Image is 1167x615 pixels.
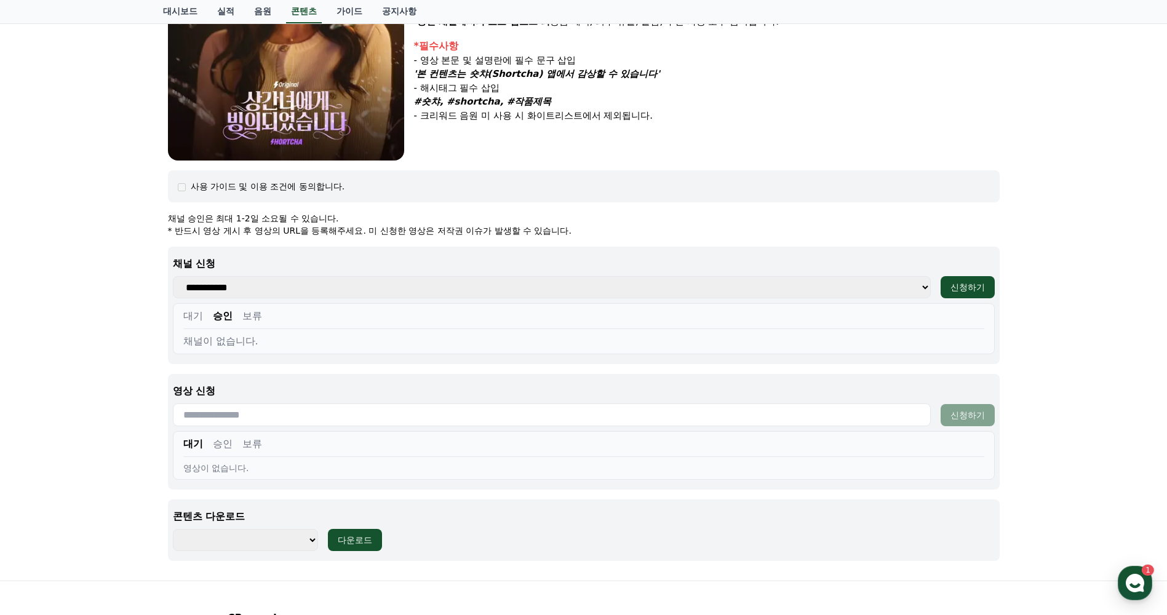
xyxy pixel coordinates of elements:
div: 다운로드 [338,534,372,546]
a: 1대화 [81,390,159,421]
div: 채널이 없습니다. [183,334,984,349]
div: 신청하기 [950,409,985,421]
button: 대기 [183,309,203,323]
span: 홈 [39,408,46,418]
button: 다운로드 [328,529,382,551]
button: 신청하기 [941,404,995,426]
strong: #숏챠, #shortcha, #작품제목 [414,96,552,107]
p: 콘텐츠 다운로드 [173,509,995,524]
strong: '본 컨텐츠는 숏챠(Shortcha) 앱에서 감상할 수 있습니다' [414,68,660,79]
a: 홈 [4,390,81,421]
div: - 해시태그 필수 삽입 [414,81,1000,95]
button: 신청하기 [941,276,995,298]
a: 설정 [159,390,236,421]
button: 승인 [213,437,233,451]
span: 설정 [190,408,205,418]
div: 신청하기 [950,281,985,293]
p: 채널 승인은 최대 1-2일 소요될 수 있습니다. [168,212,1000,224]
p: 채널 신청 [173,256,995,271]
div: - 크리워드 음원 미 사용 시 화이트리스트에서 제외됩니다. [414,109,1000,123]
button: 대기 [183,437,203,451]
span: 1 [125,389,129,399]
div: - 영상 본문 및 설명란에 필수 문구 삽입 [414,54,1000,68]
p: * 반드시 영상 게시 후 영상의 URL을 등록해주세요. 미 신청한 영상은 저작권 이슈가 발생할 수 있습니다. [168,224,1000,237]
p: 영상 신청 [173,384,995,399]
div: 영상이 없습니다. [183,462,984,474]
button: 승인 [213,309,233,323]
div: 사용 가이드 및 이용 조건에 동의합니다. [191,180,345,192]
button: 보류 [242,309,262,323]
span: 대화 [113,409,127,419]
button: 보류 [242,437,262,451]
div: *필수사항 [414,39,1000,54]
